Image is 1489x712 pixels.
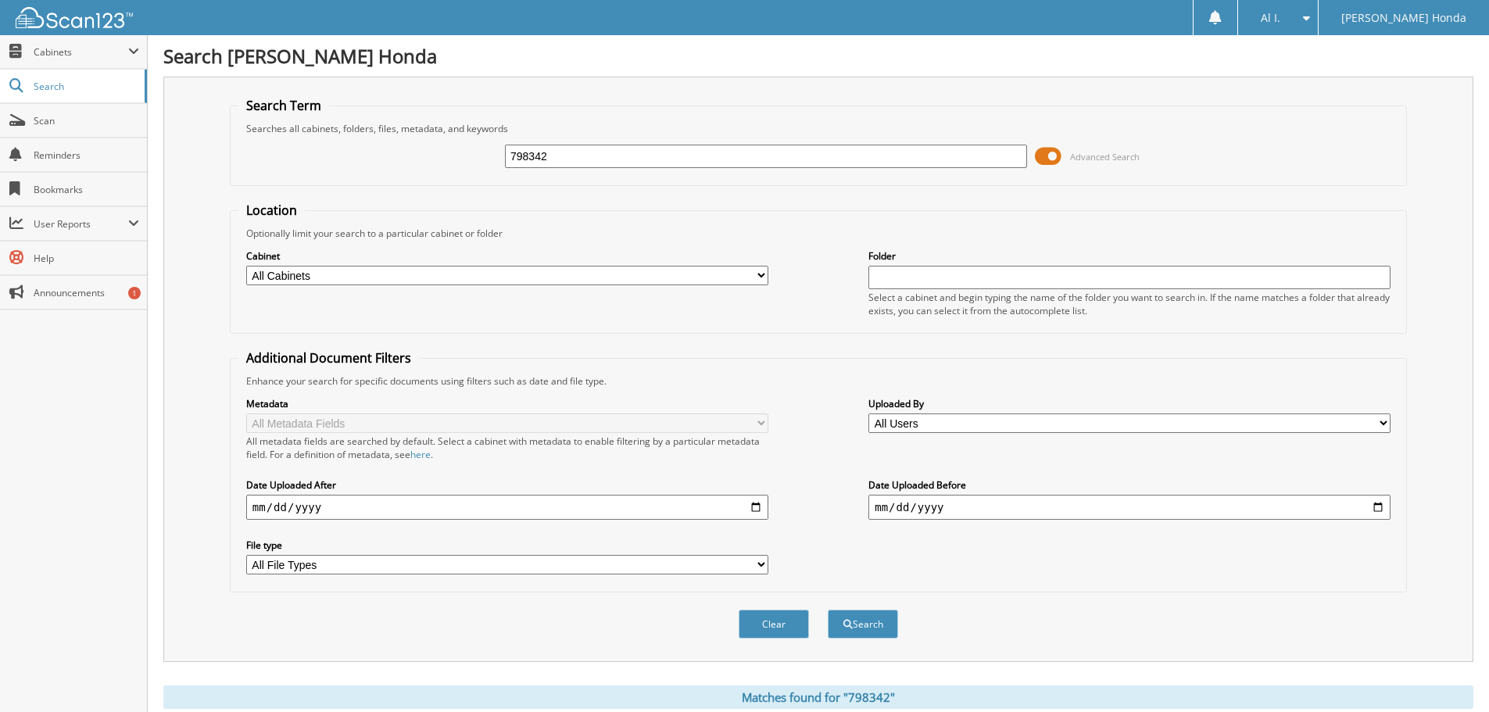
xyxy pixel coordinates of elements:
[238,374,1398,388] div: Enhance your search for specific documents using filters such as date and file type.
[34,45,128,59] span: Cabinets
[238,97,329,114] legend: Search Term
[868,291,1391,317] div: Select a cabinet and begin typing the name of the folder you want to search in. If the name match...
[1070,151,1140,163] span: Advanced Search
[16,7,133,28] img: scan123-logo-white.svg
[34,217,128,231] span: User Reports
[246,435,768,461] div: All metadata fields are searched by default. Select a cabinet with metadata to enable filtering b...
[238,122,1398,135] div: Searches all cabinets, folders, files, metadata, and keywords
[34,114,139,127] span: Scan
[246,397,768,410] label: Metadata
[34,183,139,196] span: Bookmarks
[238,202,305,219] legend: Location
[246,478,768,492] label: Date Uploaded After
[868,495,1391,520] input: end
[34,252,139,265] span: Help
[739,610,809,639] button: Clear
[163,43,1473,69] h1: Search [PERSON_NAME] Honda
[1261,13,1280,23] span: Al I.
[868,249,1391,263] label: Folder
[128,287,141,299] div: 1
[246,249,768,263] label: Cabinet
[410,448,431,461] a: here
[868,478,1391,492] label: Date Uploaded Before
[34,148,139,162] span: Reminders
[238,227,1398,240] div: Optionally limit your search to a particular cabinet or folder
[868,397,1391,410] label: Uploaded By
[828,610,898,639] button: Search
[34,286,139,299] span: Announcements
[238,349,419,367] legend: Additional Document Filters
[163,685,1473,709] div: Matches found for "798342"
[34,80,137,93] span: Search
[246,538,768,552] label: File type
[246,495,768,520] input: start
[1341,13,1466,23] span: [PERSON_NAME] Honda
